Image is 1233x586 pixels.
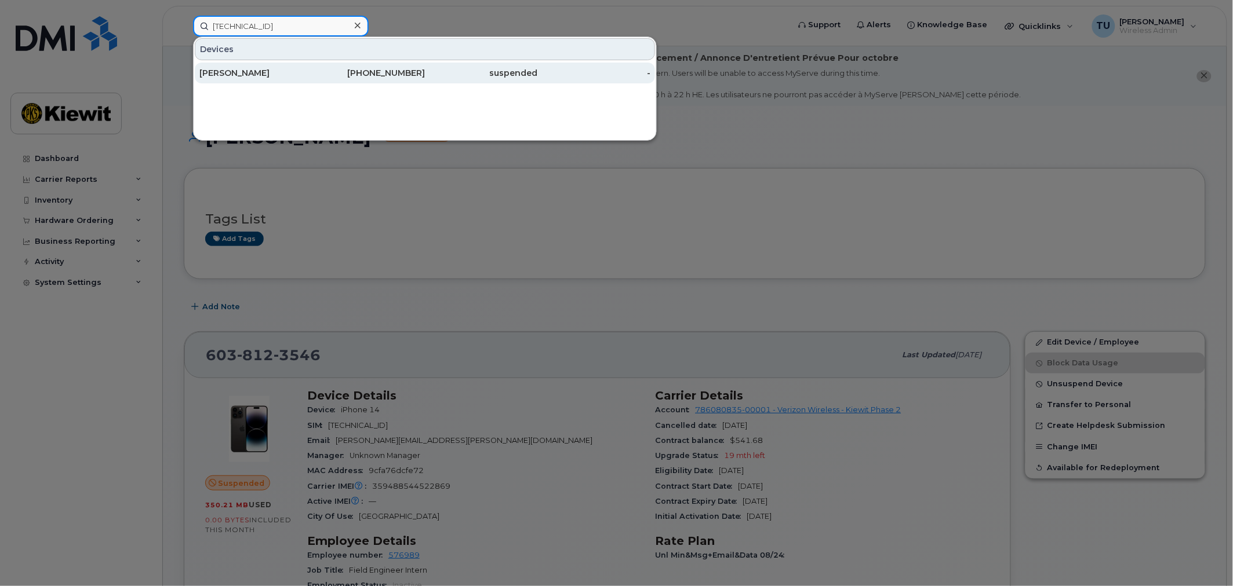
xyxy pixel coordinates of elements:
[538,67,651,79] div: -
[195,63,655,83] a: [PERSON_NAME][PHONE_NUMBER]suspended-
[425,67,538,79] div: suspended
[199,67,312,79] div: [PERSON_NAME]
[1183,536,1224,577] iframe: Messenger Launcher
[195,38,655,60] div: Devices
[312,67,425,79] div: [PHONE_NUMBER]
